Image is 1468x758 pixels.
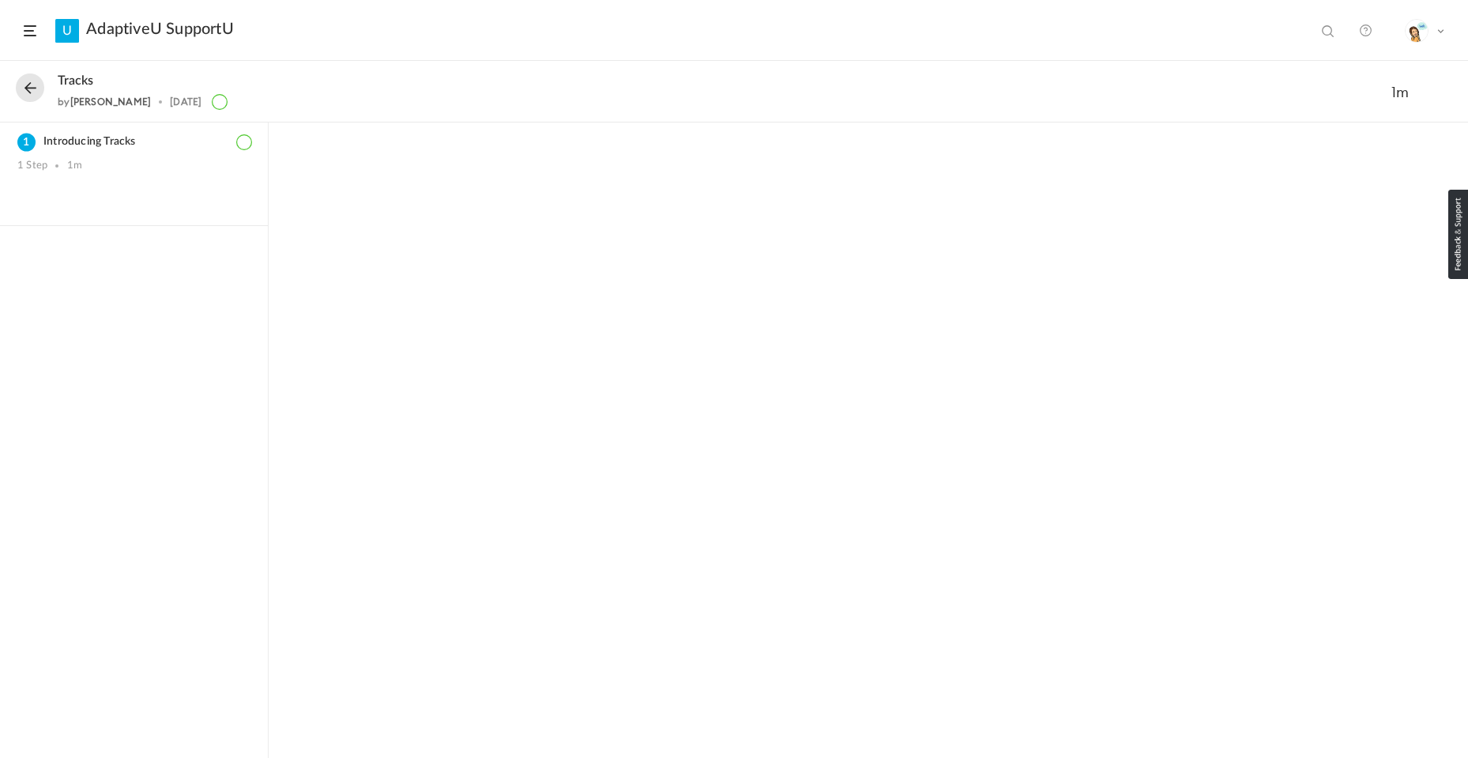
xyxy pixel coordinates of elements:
img: loop_feedback_btn.png [1448,190,1468,279]
div: 1 Step [17,160,47,172]
span: Tracks [58,74,93,89]
div: [DATE] [170,96,201,107]
div: by [58,96,151,107]
a: AdaptiveU SupportU [86,20,234,39]
span: 1m [1391,83,1417,101]
a: [PERSON_NAME] [70,96,152,107]
h3: Introducing Tracks [17,135,250,149]
a: U [55,19,79,43]
img: 8398b964dc282ab75f7d87f4614cf3d7cbc47147416aa0aa598dd4742d5114fd-0.png [1406,20,1428,42]
div: 1m [67,160,82,172]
